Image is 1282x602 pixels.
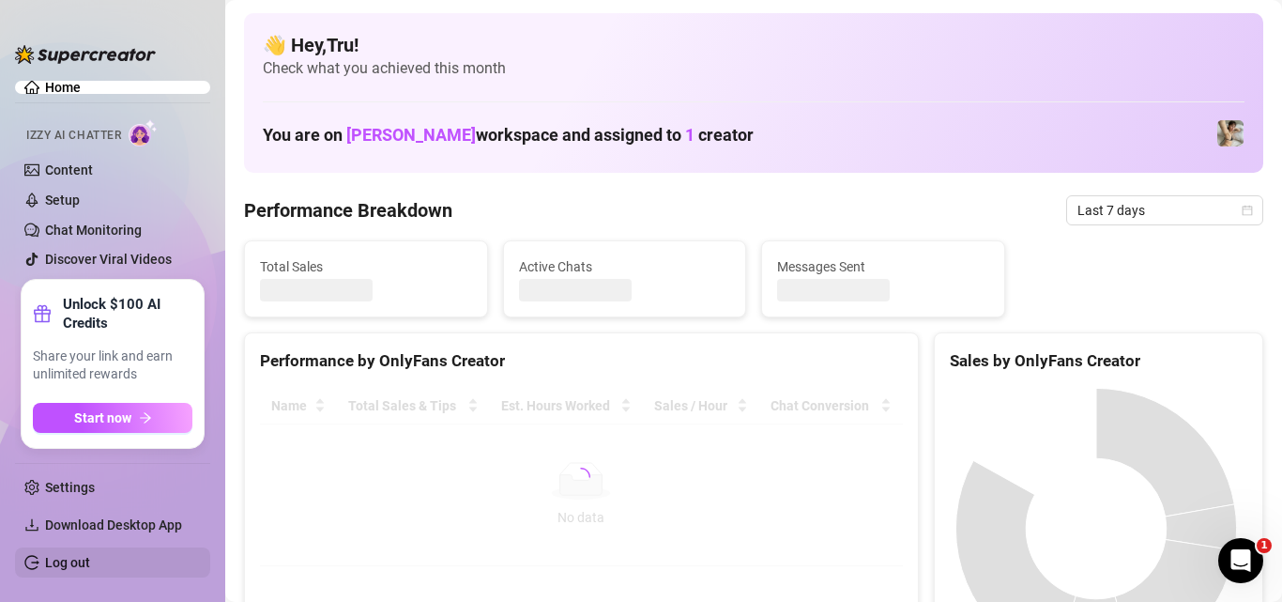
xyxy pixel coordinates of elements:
[263,58,1244,79] span: Check what you achieved this month
[1217,120,1244,147] img: Giovanna
[45,517,182,533] span: Download Desktop App
[45,80,81,95] a: Home
[139,411,152,424] span: arrow-right
[572,468,590,486] span: loading
[260,256,472,277] span: Total Sales
[260,348,903,374] div: Performance by OnlyFans Creator
[244,197,452,224] h4: Performance Breakdown
[1077,196,1252,224] span: Last 7 days
[45,193,80,208] a: Setup
[1218,538,1263,583] iframe: Intercom live chat
[950,348,1247,374] div: Sales by OnlyFans Creator
[45,480,95,495] a: Settings
[1242,205,1253,216] span: calendar
[45,252,172,267] a: Discover Viral Videos
[519,256,731,277] span: Active Chats
[45,162,93,178] a: Content
[74,410,131,425] span: Start now
[45,555,90,570] a: Log out
[685,125,694,145] span: 1
[777,256,989,277] span: Messages Sent
[33,347,192,384] span: Share your link and earn unlimited rewards
[346,125,476,145] span: [PERSON_NAME]
[263,125,754,146] h1: You are on workspace and assigned to creator
[1257,538,1272,553] span: 1
[129,119,158,147] img: AI Chatter
[26,127,121,145] span: Izzy AI Chatter
[15,45,156,64] img: logo-BBDzfeDw.svg
[33,403,192,433] button: Start nowarrow-right
[63,295,192,332] strong: Unlock $100 AI Credits
[45,223,142,238] a: Chat Monitoring
[33,304,52,323] span: gift
[24,517,39,533] span: download
[263,32,1244,58] h4: 👋 Hey, Tru !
